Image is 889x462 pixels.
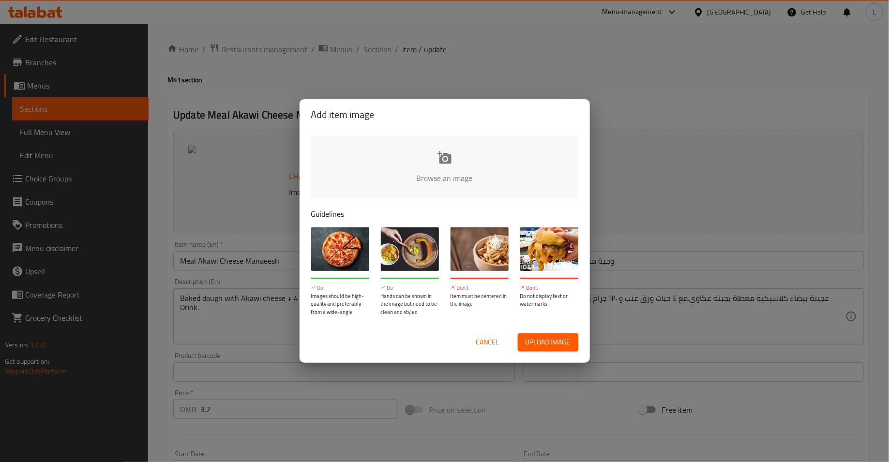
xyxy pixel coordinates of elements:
p: Images should be high-quality and preferably from a wide-angle [311,292,369,316]
img: guide-img-3@3x.jpg [451,227,509,271]
button: Cancel [472,333,503,351]
img: guide-img-2@3x.jpg [381,227,439,271]
p: Do [381,284,439,292]
span: Upload image [526,336,571,348]
p: Don't [451,284,509,292]
img: guide-img-1@3x.jpg [311,227,369,271]
p: Don't [520,284,578,292]
p: Guidelines [311,208,578,220]
h2: Add item image [311,107,578,122]
span: Cancel [476,336,499,348]
p: Do not display text or watermarks [520,292,578,308]
img: guide-img-4@3x.jpg [520,227,578,271]
p: Hands can be shown in the image but need to be clean and styled [381,292,439,316]
button: Upload image [518,333,578,351]
p: Do [311,284,369,292]
p: Item must be centered in the image [451,292,509,308]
